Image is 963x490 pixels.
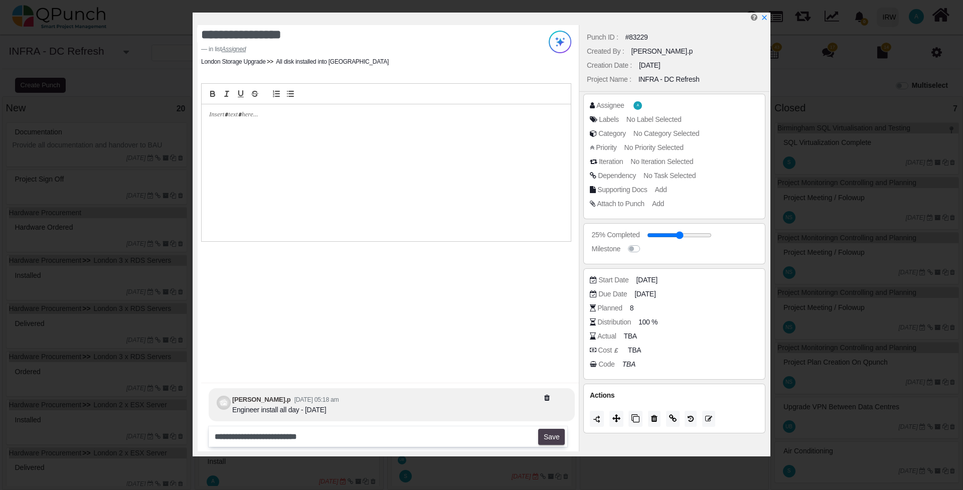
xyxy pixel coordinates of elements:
span: TBA [628,345,641,356]
span: 100 % [638,317,658,328]
div: Priority [596,142,616,153]
button: Move [609,411,623,427]
div: Iteration [599,156,623,167]
button: History [685,411,697,427]
button: Duration should be greater than 1 day to split [590,411,604,427]
div: #83229 [625,32,648,43]
div: Project Name : [587,74,631,85]
div: Punch ID : [587,32,618,43]
div: Milestone [592,244,620,254]
span: Actions [590,391,614,399]
li: London Storage Upgrade [201,57,266,66]
div: Creation Date : [587,60,632,71]
div: Dependency [598,171,636,181]
div: Due Date [598,289,627,299]
div: [DATE] [639,60,660,71]
a: x [761,14,768,22]
span: Abdul.p [633,101,642,110]
div: Distribution [597,317,631,328]
button: Edit [702,411,715,427]
img: Try writing with AI [549,31,571,53]
b: £ [614,347,618,354]
span: No Label Selected [626,115,682,123]
div: Attach to Punch [597,199,645,209]
span: No Iteration Selected [630,157,693,166]
li: All disk installed into [GEOGRAPHIC_DATA] [266,57,389,66]
div: Supporting Docs [597,185,647,195]
div: Code [598,359,614,370]
div: Engineer install all day - [DATE] [232,405,339,415]
div: Created By : [587,46,624,57]
img: LaQAAAABJRU5ErkJggg== [593,415,601,424]
div: Labels [599,114,619,125]
small: [DATE] 05:18 am [294,396,339,403]
i: Edit Punch [751,14,757,21]
span: Add [652,200,664,208]
span: Add [655,186,667,194]
svg: x [761,14,768,21]
span: 8 [630,303,634,313]
span: No Category Selected [633,129,699,137]
span: TBA [623,331,636,342]
cite: Source Title [222,46,246,53]
footer: in list [201,45,507,54]
div: Actual [597,331,616,342]
div: [PERSON_NAME].p [631,46,693,57]
span: No Priority Selected [624,143,684,151]
i: TBA [622,360,635,368]
div: Cost [598,345,620,356]
div: INFRA - DC Refresh [638,74,700,85]
u: Assigned [222,46,246,53]
button: Copy [628,411,643,427]
span: No Task Selected [644,172,696,180]
button: Delete [648,411,661,427]
span: A [636,104,638,107]
div: Planned [597,303,622,313]
button: Save [538,429,565,445]
span: [DATE] [636,275,657,285]
div: Assignee [596,100,624,111]
div: Start Date [598,275,628,285]
button: Copy Link [666,411,680,427]
div: 25% Completed [592,230,640,240]
span: [DATE] [634,289,656,299]
b: [PERSON_NAME].p [232,396,290,403]
div: Category [598,128,626,139]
